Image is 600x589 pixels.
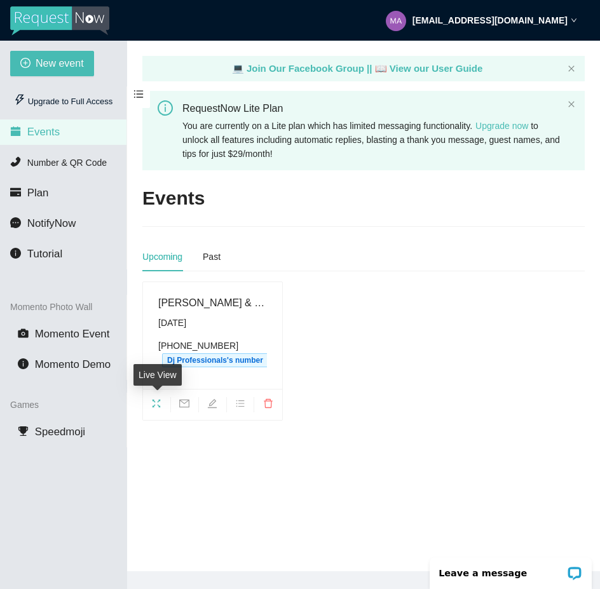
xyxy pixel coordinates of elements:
[10,217,21,228] span: message
[568,100,575,108] span: close
[142,250,182,264] div: Upcoming
[142,186,205,212] h2: Events
[133,364,182,386] div: Live View
[18,426,29,437] span: trophy
[10,248,21,259] span: info-circle
[10,6,109,36] img: RequestNow
[568,65,575,73] button: close
[10,51,94,76] button: plus-circleNew event
[27,248,62,260] span: Tutorial
[18,328,29,339] span: camera
[10,89,116,114] div: Upgrade to Full Access
[203,250,221,264] div: Past
[10,126,21,137] span: calendar
[421,549,600,589] iframe: LiveChat chat widget
[568,65,575,72] span: close
[20,58,31,70] span: plus-circle
[143,398,170,412] span: fullscreen
[227,398,254,412] span: bars
[35,426,85,438] span: Speedmoji
[254,398,282,412] span: delete
[27,217,76,229] span: NotifyNow
[27,158,107,168] span: Number & QR Code
[412,15,568,25] strong: [EMAIL_ADDRESS][DOMAIN_NAME]
[36,55,84,71] span: New event
[158,339,267,367] div: [PHONE_NUMBER]
[10,156,21,167] span: phone
[27,187,49,199] span: Plan
[568,100,575,109] button: close
[232,63,244,74] span: laptop
[475,121,528,131] a: Upgrade now
[35,358,111,370] span: Momento Demo
[182,121,560,159] span: You are currently on a Lite plan which has limited messaging functionality. to unlock all feature...
[18,358,29,369] span: info-circle
[232,63,375,74] a: laptop Join Our Facebook Group ||
[162,353,268,367] span: Dj Professionals's number
[27,126,60,138] span: Events
[158,295,267,311] div: [PERSON_NAME] & [PERSON_NAME] Wedding
[182,100,562,116] div: RequestNow Lite Plan
[199,398,226,412] span: edit
[158,100,173,116] span: info-circle
[171,398,198,412] span: mail
[571,17,577,24] span: down
[35,328,110,340] span: Momento Event
[386,11,406,31] img: b47815c75c843dd9398526cffb3d5017
[375,63,387,74] span: laptop
[10,187,21,198] span: credit-card
[14,94,25,105] span: thunderbolt
[375,63,483,74] a: laptop View our User Guide
[158,316,267,330] div: [DATE]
